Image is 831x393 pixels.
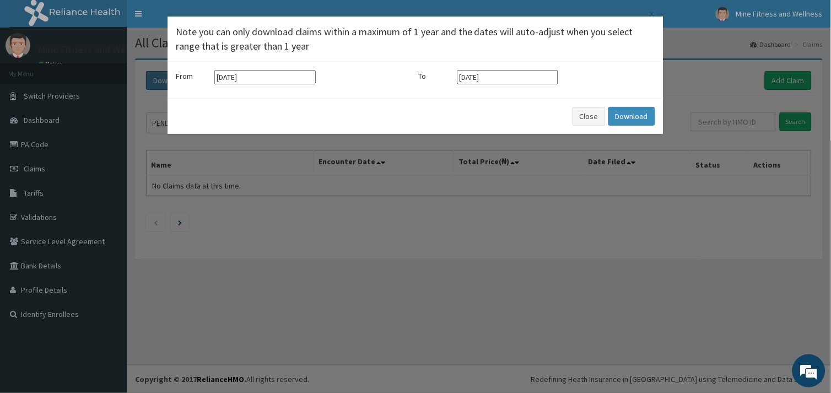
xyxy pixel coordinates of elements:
button: Close [648,8,655,20]
div: Chat with us now [57,62,185,76]
span: We're online! [64,123,152,234]
div: Minimize live chat window [181,6,207,32]
label: To [418,71,451,82]
input: Select start date [214,70,316,84]
button: Close [573,107,606,126]
button: Download [608,107,655,126]
label: From [176,71,209,82]
input: Select end date [457,70,558,84]
img: d_794563401_company_1708531726252_794563401 [20,55,45,83]
span: × [649,7,655,21]
textarea: Type your message and hit 'Enter' [6,270,210,308]
h4: Note you can only download claims within a maximum of 1 year and the dates will auto-adjust when ... [176,25,655,53]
